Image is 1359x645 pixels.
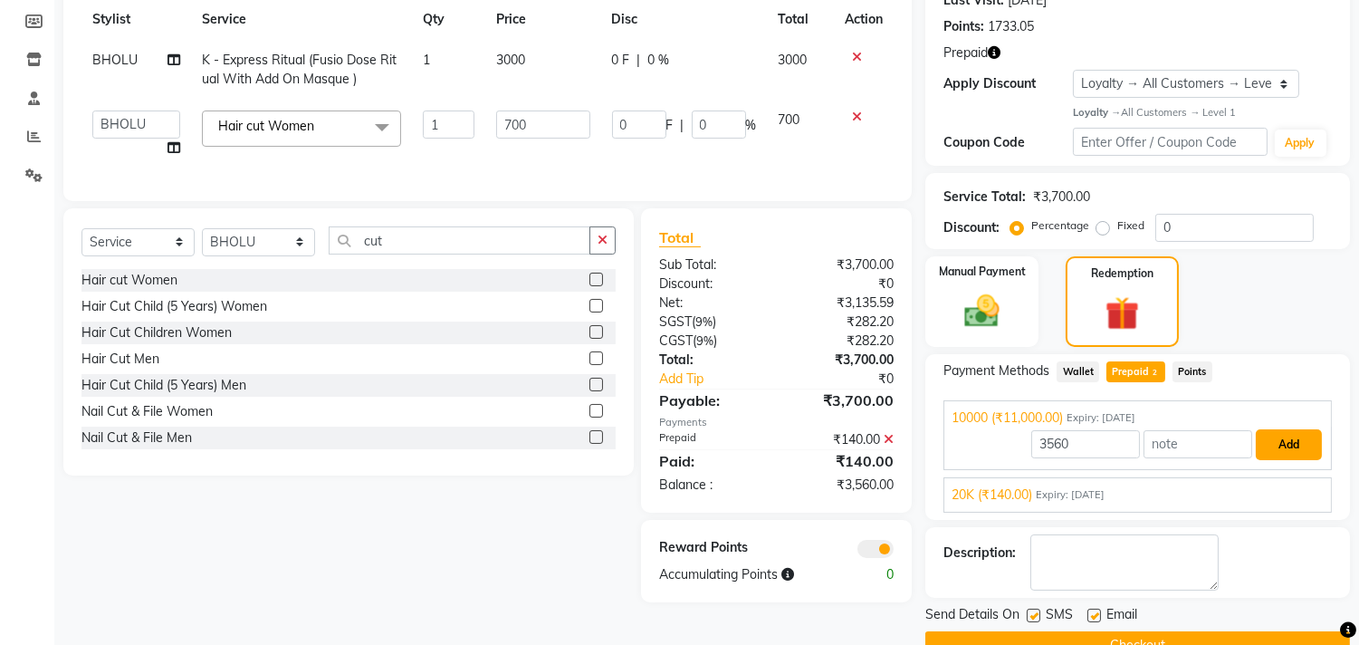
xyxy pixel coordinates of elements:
[695,314,713,329] span: 9%
[1031,217,1089,234] label: Percentage
[81,428,192,448] div: Nail Cut & File Men
[799,370,908,389] div: ₹0
[646,565,842,584] div: Accumulating Points
[777,332,908,351] div: ₹282.20
[777,351,908,370] div: ₹3,700.00
[777,274,908,294] div: ₹0
[423,52,430,68] span: 1
[943,361,1049,380] span: Payment Methods
[696,333,713,348] span: 9%
[646,450,777,472] div: Paid:
[1144,430,1252,458] input: note
[659,228,701,247] span: Total
[777,255,908,274] div: ₹3,700.00
[925,605,1019,628] span: Send Details On
[1256,429,1322,460] button: Add
[646,294,777,313] div: Net:
[1073,128,1267,156] input: Enter Offer / Coupon Code
[1106,605,1137,628] span: Email
[646,255,777,274] div: Sub Total:
[842,565,907,584] div: 0
[1091,265,1153,282] label: Redemption
[314,118,322,134] a: x
[943,544,1016,563] div: Description:
[92,52,138,68] span: BHOLU
[1073,106,1121,119] strong: Loyalty →
[943,74,1073,93] div: Apply Discount
[666,116,674,135] span: F
[646,370,799,389] a: Add Tip
[646,390,777,411] div: Payable:
[646,313,777,332] div: ( )
[1095,293,1149,334] img: _gift.svg
[943,43,988,63] span: Prepaid
[1036,487,1105,503] span: Expiry: [DATE]
[943,133,1073,152] div: Coupon Code
[1073,105,1332,120] div: All Customers → Level 1
[646,430,777,449] div: Prepaid
[646,332,777,351] div: ( )
[1057,361,1099,382] span: Wallet
[646,476,777,495] div: Balance :
[659,332,693,349] span: CGST
[943,218,1000,237] div: Discount:
[1172,361,1212,382] span: Points
[1106,361,1165,382] span: Prepaid
[952,486,1032,505] span: 20K (₹140.00)
[81,297,267,316] div: Hair Cut Child (5 Years) Women
[81,271,177,290] div: Hair cut Women
[81,323,232,342] div: Hair Cut Children Women
[943,17,984,36] div: Points:
[648,51,670,70] span: 0 %
[939,264,1026,280] label: Manual Payment
[329,226,590,255] input: Search or Scan
[496,52,525,68] span: 3000
[1033,188,1090,207] div: ₹3,700.00
[777,313,908,332] div: ₹282.20
[952,409,1063,428] span: 10000 (₹11,000.00)
[681,116,684,135] span: |
[646,274,777,294] div: Discount:
[779,111,800,128] span: 700
[779,52,808,68] span: 3000
[659,313,692,330] span: SGST
[953,291,1010,332] img: _cash.svg
[1067,410,1135,426] span: Expiry: [DATE]
[777,430,908,449] div: ₹140.00
[81,350,159,369] div: Hair Cut Men
[659,415,894,430] div: Payments
[777,390,908,411] div: ₹3,700.00
[1150,368,1160,379] span: 2
[1275,130,1326,157] button: Apply
[202,52,397,87] span: K - Express Ritual (Fusio Dose Ritual With Add On Masque )
[988,17,1034,36] div: 1733.05
[1117,217,1144,234] label: Fixed
[777,294,908,313] div: ₹3,135.59
[218,118,314,134] span: Hair cut Women
[943,188,1026,207] div: Service Total:
[612,51,630,70] span: 0 F
[1046,605,1073,628] span: SMS
[646,538,777,558] div: Reward Points
[646,351,777,370] div: Total:
[81,376,246,395] div: Hair Cut Child (5 Years) Men
[777,476,908,495] div: ₹3,560.00
[746,116,757,135] span: %
[81,402,213,421] div: Nail Cut & File Women
[1031,430,1140,458] input: Amount
[777,450,908,472] div: ₹140.00
[637,51,641,70] span: |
